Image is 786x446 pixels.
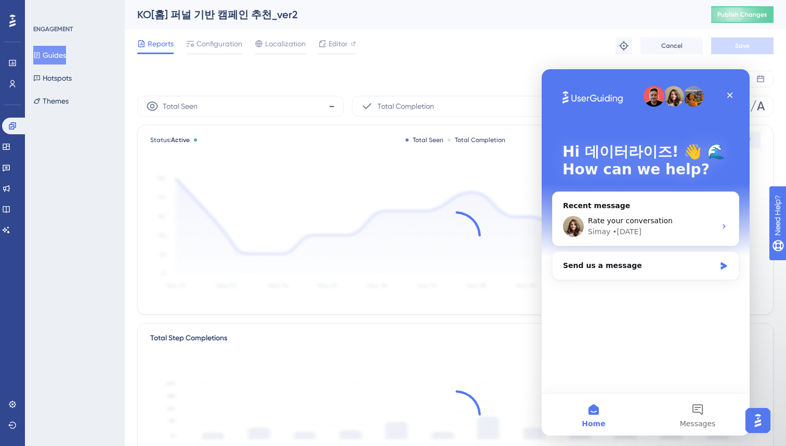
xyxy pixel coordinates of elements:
span: Total Seen [163,100,198,112]
div: Total Seen [405,136,443,144]
span: Save [735,42,750,50]
button: Guides [33,46,66,65]
span: Configuration [197,37,242,50]
span: Cancel [661,42,683,50]
span: Total Completion [377,100,434,112]
span: Localization [265,37,306,50]
span: - [329,98,335,114]
span: Editor [329,37,348,50]
span: Reports [148,37,174,50]
div: KO[홈] 퍼널 기반 캠페인 추천_ver2 [137,7,685,22]
button: Cancel [640,37,703,54]
span: Status: [150,136,190,144]
iframe: UserGuiding AI Assistant Launcher [742,405,774,436]
button: Save [711,37,774,54]
div: ENGAGEMENT [33,25,73,33]
button: Hotspots [33,69,72,87]
button: Themes [33,92,69,110]
span: N/A [742,98,765,114]
div: Total Step Completions [150,332,227,345]
span: Need Help? [24,3,65,15]
button: Publish Changes [711,6,774,23]
div: Total Completion [448,136,505,144]
span: Active [171,136,190,144]
iframe: Intercom live chat [542,69,750,436]
span: Publish Changes [717,10,767,19]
